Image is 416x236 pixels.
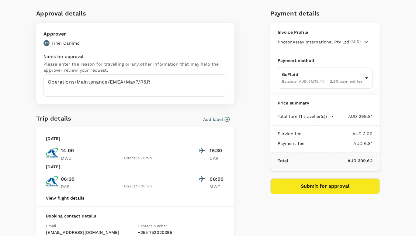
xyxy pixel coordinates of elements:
[278,67,373,89] div: GoFluidBalance: AUD 61,716.442.2% payment fee
[46,147,58,159] img: TC
[278,29,373,35] p: Invoice Profile
[278,113,327,119] p: Total fare (1 traveller(s))
[278,158,288,164] p: Total
[278,39,349,45] span: PhotonAssay International Pty Ltd
[210,147,225,154] p: 15:30
[46,175,58,187] img: TC
[278,140,305,146] p: Payment fee
[210,155,225,161] p: DAR
[210,176,225,183] p: 08:00
[80,183,196,190] div: Direct , 1h 30min
[278,113,334,119] button: Total fare (1 traveller(s))
[278,39,368,45] button: PhotonAssay International Pty Ltd(AUD)
[61,183,76,190] p: DAR
[43,61,227,73] p: Please enter the reason for travelling or any other information that may help the approver review...
[61,176,75,183] p: 06:30
[282,79,324,84] span: Balance : AUD 61,716.44
[46,135,60,142] p: [DATE]
[334,113,373,119] p: AUD 299.81
[304,140,372,146] p: AUD 6.81
[288,158,372,164] p: AUD 309.62
[138,229,225,235] p: + 255 752020395
[138,224,167,228] span: Contact number
[51,40,79,46] p: Tinei Canimo
[80,155,196,161] div: Direct , 1h 30min
[203,116,230,122] button: Add label
[46,164,60,170] p: [DATE]
[270,9,380,18] h6: Payment details
[61,155,76,161] p: MWZ
[278,100,373,106] p: Price summary
[46,224,56,228] span: Email
[36,114,71,123] h6: Trip details
[45,41,49,45] p: TC
[301,131,372,137] p: AUD 3.00
[43,74,227,97] textarea: Operations/Maintenance/EMEA/Max7/R&R
[350,39,361,45] span: (AUD)
[43,30,79,38] p: Approver
[330,79,362,84] span: 2.2 % payment fee
[46,196,84,200] button: View flight details
[61,147,74,154] p: 14:00
[210,183,225,190] p: MWZ
[46,229,133,235] p: [EMAIL_ADDRESS][DOMAIN_NAME]
[46,213,225,219] p: Booking contact details
[278,57,373,63] p: Payment method
[282,71,363,77] p: GoFluid
[36,9,234,18] h6: Approval details
[270,178,380,194] button: Submit for approval
[278,131,302,137] p: Service fee
[43,53,227,60] p: Notes for approval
